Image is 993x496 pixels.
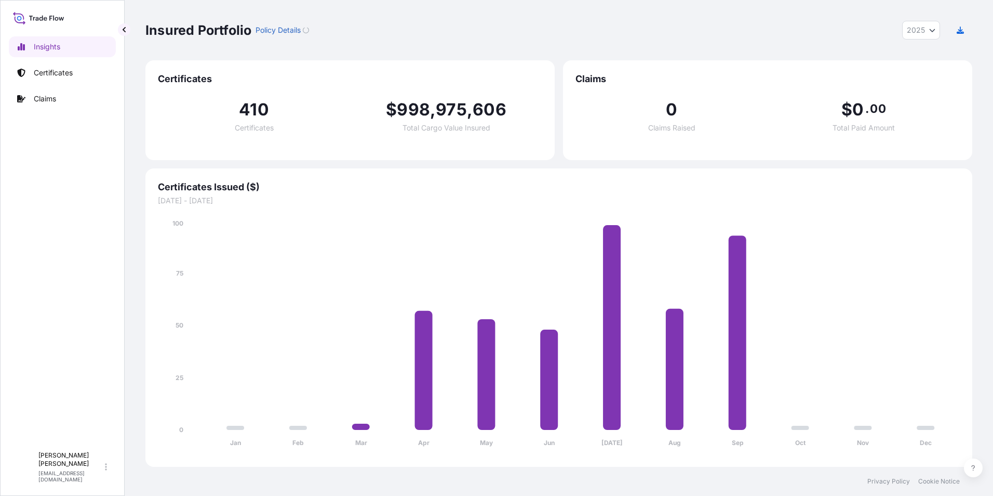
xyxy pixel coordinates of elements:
[34,68,73,78] p: Certificates
[902,21,940,40] button: Year Selector
[303,22,309,38] button: Loading
[920,439,932,447] tspan: Dec
[158,181,960,193] span: Certificates Issued ($)
[480,439,493,447] tspan: May
[865,105,869,113] span: .
[795,439,806,447] tspan: Oct
[176,269,183,277] tspan: 75
[852,101,864,118] span: 0
[544,439,555,447] tspan: Jun
[9,36,116,57] a: Insights
[907,25,925,35] span: 2025
[38,451,103,468] p: [PERSON_NAME] [PERSON_NAME]
[230,439,241,447] tspan: Jan
[145,22,251,38] p: Insured Portfolio
[38,470,103,482] p: [EMAIL_ADDRESS][DOMAIN_NAME]
[648,124,695,132] span: Claims Raised
[172,219,183,227] tspan: 100
[158,195,960,206] span: [DATE] - [DATE]
[601,439,623,447] tspan: [DATE]
[303,27,309,33] div: Loading
[292,439,304,447] tspan: Feb
[418,439,430,447] tspan: Apr
[918,477,960,486] a: Cookie Notice
[575,73,960,85] span: Claims
[239,101,269,118] span: 410
[436,101,467,118] span: 975
[668,439,681,447] tspan: Aug
[732,439,744,447] tspan: Sep
[9,62,116,83] a: Certificates
[9,88,116,109] a: Claims
[841,101,852,118] span: $
[857,439,869,447] tspan: Nov
[833,124,895,132] span: Total Paid Amount
[355,439,367,447] tspan: Mar
[256,25,301,35] p: Policy Details
[386,101,397,118] span: $
[473,101,506,118] span: 606
[867,477,910,486] a: Privacy Policy
[402,124,490,132] span: Total Cargo Value Insured
[467,101,473,118] span: ,
[20,462,28,472] span: M
[179,426,183,434] tspan: 0
[397,101,430,118] span: 998
[34,94,56,104] p: Claims
[430,101,436,118] span: ,
[34,42,60,52] p: Insights
[176,321,183,329] tspan: 50
[158,73,542,85] span: Certificates
[870,105,885,113] span: 00
[176,374,183,382] tspan: 25
[666,101,677,118] span: 0
[235,124,274,132] span: Certificates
